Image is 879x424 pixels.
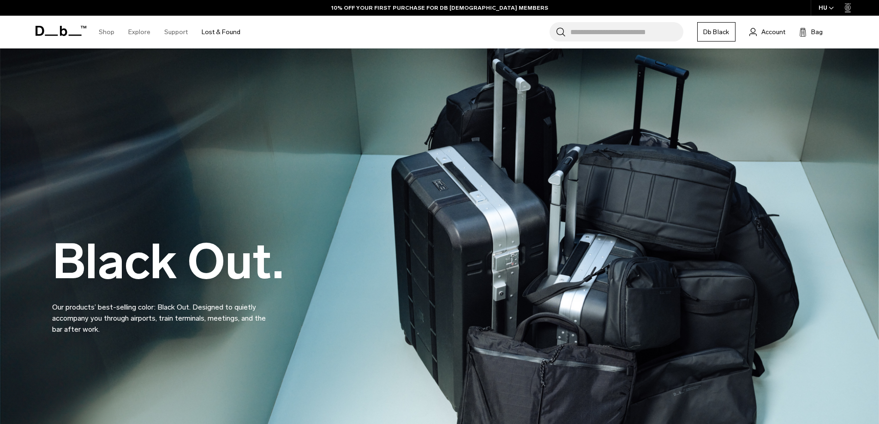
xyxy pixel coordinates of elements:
a: Support [164,16,188,48]
span: Bag [811,27,823,37]
a: Db Black [697,22,735,42]
a: Lost & Found [202,16,240,48]
a: Explore [128,16,150,48]
a: Account [749,26,785,37]
button: Bag [799,26,823,37]
p: Our products’ best-selling color: Black Out. Designed to quietly accompany you through airports, ... [52,291,274,335]
h2: Black Out. [52,238,284,286]
nav: Main Navigation [92,16,247,48]
span: Account [761,27,785,37]
a: 10% OFF YOUR FIRST PURCHASE FOR DB [DEMOGRAPHIC_DATA] MEMBERS [331,4,548,12]
a: Shop [99,16,114,48]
